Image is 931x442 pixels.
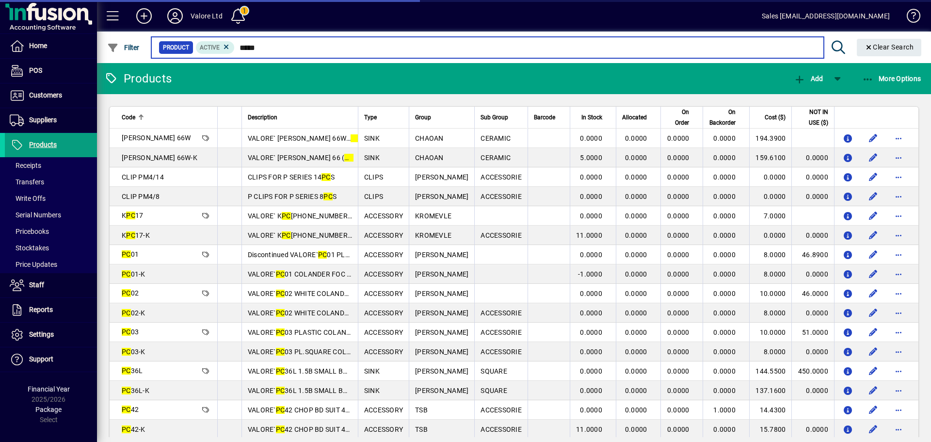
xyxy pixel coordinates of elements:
[5,207,97,223] a: Serial Numbers
[749,303,792,323] td: 8.0000
[713,231,736,239] span: 0.0000
[481,309,522,317] span: ACCESSORIE
[891,286,906,301] button: More options
[749,226,792,245] td: 0.0000
[791,148,834,167] td: 0.0000
[122,328,139,336] span: 03
[248,406,423,414] span: VALORE` 42 CHOP BD SUIT 400mm SINKS =0.01m3
[866,228,881,243] button: Edit
[860,70,924,87] button: More Options
[625,290,647,297] span: 0.0000
[248,251,482,259] span: Discontinued VALORE` 01 PLASTIC COLANDER - 155x300 CPM SATCHEL
[29,116,57,124] span: Suppliers
[5,323,97,347] a: Settings
[866,363,881,379] button: Edit
[580,212,602,220] span: 0.0000
[248,328,418,336] span: VALORE` 03 PLASTIC COLANDER 278x278 =0.01m3
[122,112,211,123] div: Code
[122,406,139,413] span: 42
[5,157,97,174] a: Receipts
[191,8,223,24] div: Valore Ltd
[364,154,380,162] span: SINK
[276,367,285,375] em: PC
[709,107,744,128] div: On Backorder
[248,173,335,181] span: CLIPS FOR P SERIES 14 S
[122,309,145,317] span: 02-K
[364,406,403,414] span: ACCESSORY
[576,112,611,123] div: In Stock
[709,107,735,128] span: On Backorder
[105,39,142,56] button: Filter
[667,231,690,239] span: 0.0000
[107,44,140,51] span: Filter
[749,148,792,167] td: 159.6100
[667,328,690,336] span: 0.0000
[481,367,507,375] span: SQUARE
[248,193,337,200] span: P CLIPS FOR P SERIES 8 S
[122,387,131,394] em: PC
[713,270,736,278] span: 0.0000
[866,247,881,262] button: Edit
[891,363,906,379] button: More options
[667,426,690,433] span: 0.0000
[713,387,736,394] span: 0.0000
[625,270,647,278] span: 0.0000
[794,75,823,82] span: Add
[791,70,825,87] button: Add
[351,134,360,142] em: PC
[364,426,403,433] span: ACCESSORY
[364,231,403,239] span: ACCESSORY
[625,348,647,356] span: 0.0000
[248,290,383,297] span: VALORE` 02 WHITE COLANDER =0.01m3
[415,154,444,162] span: CHAOAN
[29,355,53,363] span: Support
[534,112,555,123] span: Barcode
[122,328,131,336] em: PC
[248,154,552,162] span: VALORE` [PERSON_NAME] 66 ( 2418) CERAMIC (605x457x254) FLAT SIDES1.0 BOWL =0.13M3
[282,212,291,220] em: PC
[580,348,602,356] span: 0.0000
[282,231,291,239] em: PC
[415,231,451,239] span: KROMEVLE
[891,422,906,437] button: More options
[866,325,881,340] button: Edit
[364,112,377,123] span: Type
[5,347,97,372] a: Support
[248,270,395,278] span: VALORE` 01 COLANDER FOC NO WARRANTY
[276,309,285,317] em: PC
[713,154,736,162] span: 0.0000
[5,273,97,297] a: Staff
[625,406,647,414] span: 0.0000
[891,150,906,165] button: More options
[667,290,690,297] span: 0.0000
[122,250,131,258] em: PC
[415,193,468,200] span: [PERSON_NAME]
[276,328,285,336] em: PC
[713,290,736,297] span: 0.0000
[10,228,49,235] span: Pricebooks
[122,348,145,356] span: 03-K
[625,154,647,162] span: 0.0000
[481,134,511,142] span: CERAMIC
[29,281,44,289] span: Staff
[857,39,922,56] button: Clear
[866,189,881,204] button: Edit
[667,134,690,142] span: 0.0000
[866,150,881,165] button: Edit
[122,309,131,317] em: PC
[866,208,881,224] button: Edit
[248,112,277,123] span: Description
[581,112,602,123] span: In Stock
[749,206,792,226] td: 7.0000
[866,305,881,321] button: Edit
[415,134,444,142] span: CHAOAN
[862,75,921,82] span: More Options
[891,228,906,243] button: More options
[749,129,792,148] td: 194.3900
[248,212,417,220] span: VALORE` K [PHONE_NUMBER] COLANDER =0.01m3
[122,270,131,278] em: PC
[713,193,736,200] span: 0.0000
[576,231,602,239] span: 11.0000
[791,284,834,303] td: 46.0000
[667,251,690,259] span: 0.0000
